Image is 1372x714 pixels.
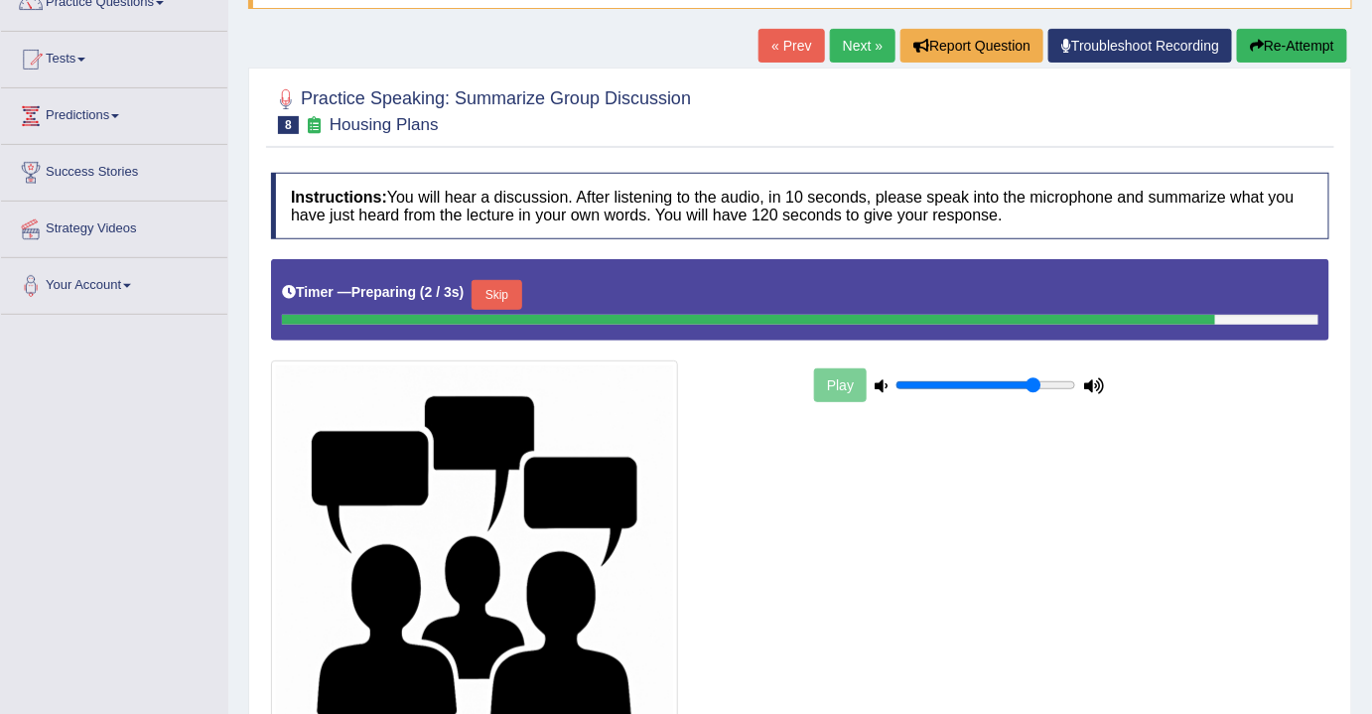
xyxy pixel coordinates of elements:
[830,29,895,63] a: Next »
[330,115,439,134] small: Housing Plans
[425,284,460,300] b: 2 / 3s
[271,173,1329,239] h4: You will hear a discussion. After listening to the audio, in 10 seconds, please speak into the mi...
[291,189,387,206] b: Instructions:
[351,284,416,300] b: Preparing
[1,88,227,138] a: Predictions
[900,29,1043,63] button: Report Question
[460,284,465,300] b: )
[1,145,227,195] a: Success Stories
[1,258,227,308] a: Your Account
[1048,29,1232,63] a: Troubleshoot Recording
[758,29,824,63] a: « Prev
[304,116,325,135] small: Exam occurring question
[271,84,691,134] h2: Practice Speaking: Summarize Group Discussion
[1,202,227,251] a: Strategy Videos
[420,284,425,300] b: (
[278,116,299,134] span: 8
[282,285,464,300] h5: Timer —
[1237,29,1347,63] button: Re-Attempt
[1,32,227,81] a: Tests
[472,280,521,310] button: Skip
